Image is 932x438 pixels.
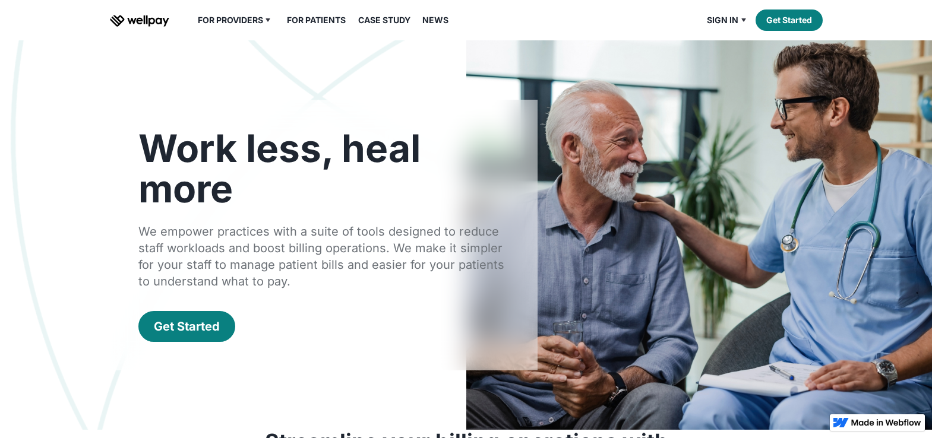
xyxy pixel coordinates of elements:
a: News [415,13,456,27]
a: home [110,13,169,27]
a: For Patients [280,13,353,27]
img: Made in Webflow [851,419,921,426]
a: Get Started [756,9,823,31]
div: For Providers [191,13,280,27]
div: Sign in [707,13,738,27]
div: We empower practices with a suite of tools designed to reduce staff workloads and boost billing o... [138,223,509,290]
div: For Providers [198,13,263,27]
a: Case Study [351,13,418,27]
div: Get Started [154,318,220,335]
h1: Work less, heal more [138,128,509,209]
a: Get Started [138,311,235,342]
div: Sign in [700,13,756,27]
